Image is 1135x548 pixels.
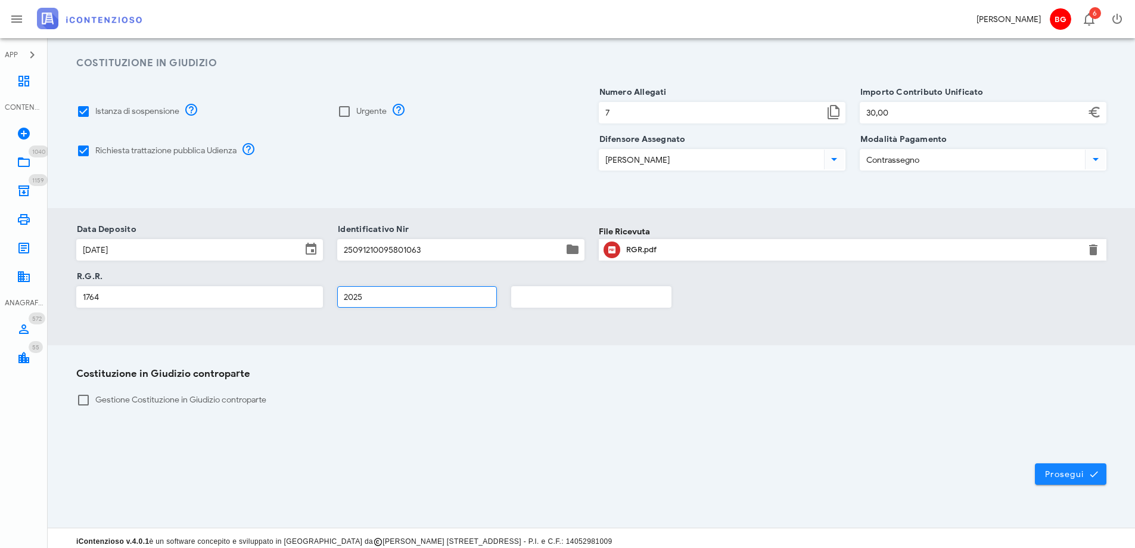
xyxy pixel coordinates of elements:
[5,102,43,113] div: CONTENZIOSO
[73,224,136,236] label: Data Deposito
[32,315,42,323] span: 572
[599,103,824,123] input: Numero Allegati
[5,298,43,308] div: ANAGRAFICA
[32,177,44,184] span: 1159
[77,287,322,307] input: R.G.R.
[29,341,43,353] span: Distintivo
[95,394,1106,406] label: Gestione Costituzione in Giudizio controparte
[356,106,387,117] label: Urgente
[1074,5,1103,33] button: Distintivo
[95,145,237,157] label: Richiesta trattazione pubblica Udienza
[857,134,947,145] label: Modalità Pagamento
[29,145,49,157] span: Distintivo
[857,86,984,98] label: Importo Contributo Unificato
[334,224,409,236] label: Identificativo Nir
[29,312,45,324] span: Distintivo
[338,240,562,260] input: Identificativo Nir
[626,240,1080,259] div: Clicca per aprire un'anteprima del file o scaricarlo
[626,245,1080,255] div: RGR.pdf
[1035,463,1106,485] button: Prosegui
[604,242,620,258] button: Clicca per aprire un'anteprima del file o scaricarlo
[76,367,1106,382] h3: Costituzione in Giudizio controparte
[1089,7,1101,19] span: Distintivo
[76,56,1106,71] h3: Costituzione in Giudizio
[32,343,39,351] span: 55
[1086,243,1100,257] button: Elimina
[1046,5,1074,33] button: BG
[32,148,45,156] span: 1040
[977,13,1041,26] div: [PERSON_NAME]
[76,537,149,546] strong: iContenzioso v.4.0.1
[1044,469,1097,479] span: Prosegui
[1050,8,1071,30] span: BG
[95,106,179,117] label: Istanza di sospensione
[29,174,48,186] span: Distintivo
[599,225,650,238] label: File Ricevuta
[860,150,1083,170] input: Modalità Pagamento
[73,271,102,283] label: R.G.R.
[596,134,686,145] label: Difensore Assegnato
[599,150,822,170] input: Difensore Assegnato
[860,103,1085,123] input: Importo Contributo Unificato
[37,8,142,29] img: logo-text-2x.png
[596,86,667,98] label: Numero Allegati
